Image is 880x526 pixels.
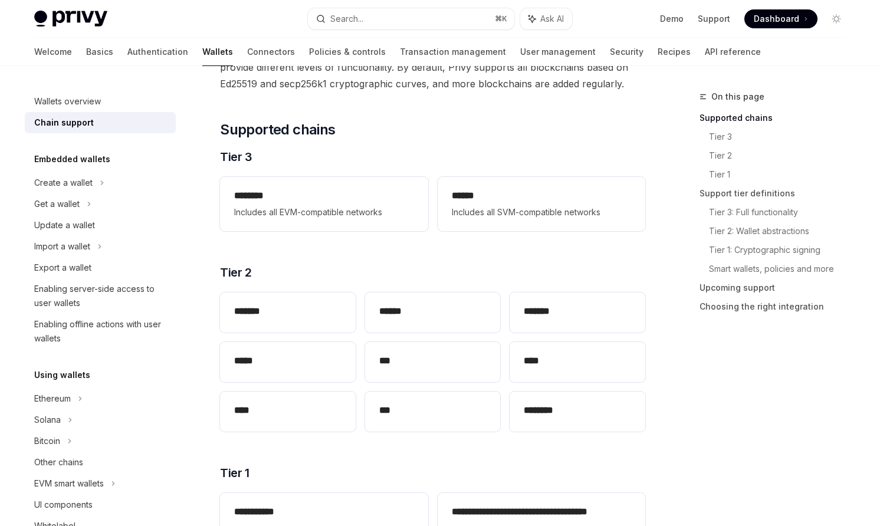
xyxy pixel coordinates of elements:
[709,146,855,165] a: Tier 2
[34,368,90,382] h5: Using wallets
[700,278,855,297] a: Upcoming support
[34,317,169,346] div: Enabling offline actions with user wallets
[34,176,93,190] div: Create a wallet
[34,476,104,491] div: EVM smart wallets
[495,14,507,24] span: ⌘ K
[25,112,176,133] a: Chain support
[744,9,817,28] a: Dashboard
[330,12,363,26] div: Search...
[25,494,176,515] a: UI components
[34,282,169,310] div: Enabling server-side access to user wallets
[25,215,176,236] a: Update a wallet
[700,109,855,127] a: Supported chains
[34,11,107,27] img: light logo
[709,241,855,259] a: Tier 1: Cryptographic signing
[34,498,93,512] div: UI components
[520,38,596,66] a: User management
[220,177,428,231] a: **** ***Includes all EVM-compatible networks
[709,127,855,146] a: Tier 3
[540,13,564,25] span: Ask AI
[234,205,413,219] span: Includes all EVM-compatible networks
[220,42,645,92] span: Privy offers support for multiple blockchain ecosystems, organized into three distinct tiers that...
[25,278,176,314] a: Enabling server-side access to user wallets
[698,13,730,25] a: Support
[220,149,252,165] span: Tier 3
[309,38,386,66] a: Policies & controls
[247,38,295,66] a: Connectors
[34,94,101,109] div: Wallets overview
[220,120,335,139] span: Supported chains
[86,38,113,66] a: Basics
[711,90,764,104] span: On this page
[700,184,855,203] a: Support tier definitions
[452,205,631,219] span: Includes all SVM-compatible networks
[660,13,684,25] a: Demo
[308,8,514,29] button: Search...⌘K
[25,91,176,112] a: Wallets overview
[400,38,506,66] a: Transaction management
[754,13,799,25] span: Dashboard
[709,203,855,222] a: Tier 3: Full functionality
[827,9,846,28] button: Toggle dark mode
[705,38,761,66] a: API reference
[34,261,91,275] div: Export a wallet
[220,264,251,281] span: Tier 2
[25,452,176,473] a: Other chains
[34,239,90,254] div: Import a wallet
[34,392,71,406] div: Ethereum
[127,38,188,66] a: Authentication
[34,38,72,66] a: Welcome
[709,222,855,241] a: Tier 2: Wallet abstractions
[34,116,94,130] div: Chain support
[658,38,691,66] a: Recipes
[34,197,80,211] div: Get a wallet
[438,177,645,231] a: **** *Includes all SVM-compatible networks
[520,8,572,29] button: Ask AI
[34,455,83,469] div: Other chains
[202,38,233,66] a: Wallets
[25,257,176,278] a: Export a wallet
[709,259,855,278] a: Smart wallets, policies and more
[610,38,643,66] a: Security
[34,152,110,166] h5: Embedded wallets
[700,297,855,316] a: Choosing the right integration
[34,434,60,448] div: Bitcoin
[709,165,855,184] a: Tier 1
[25,314,176,349] a: Enabling offline actions with user wallets
[34,218,95,232] div: Update a wallet
[34,413,61,427] div: Solana
[220,465,249,481] span: Tier 1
